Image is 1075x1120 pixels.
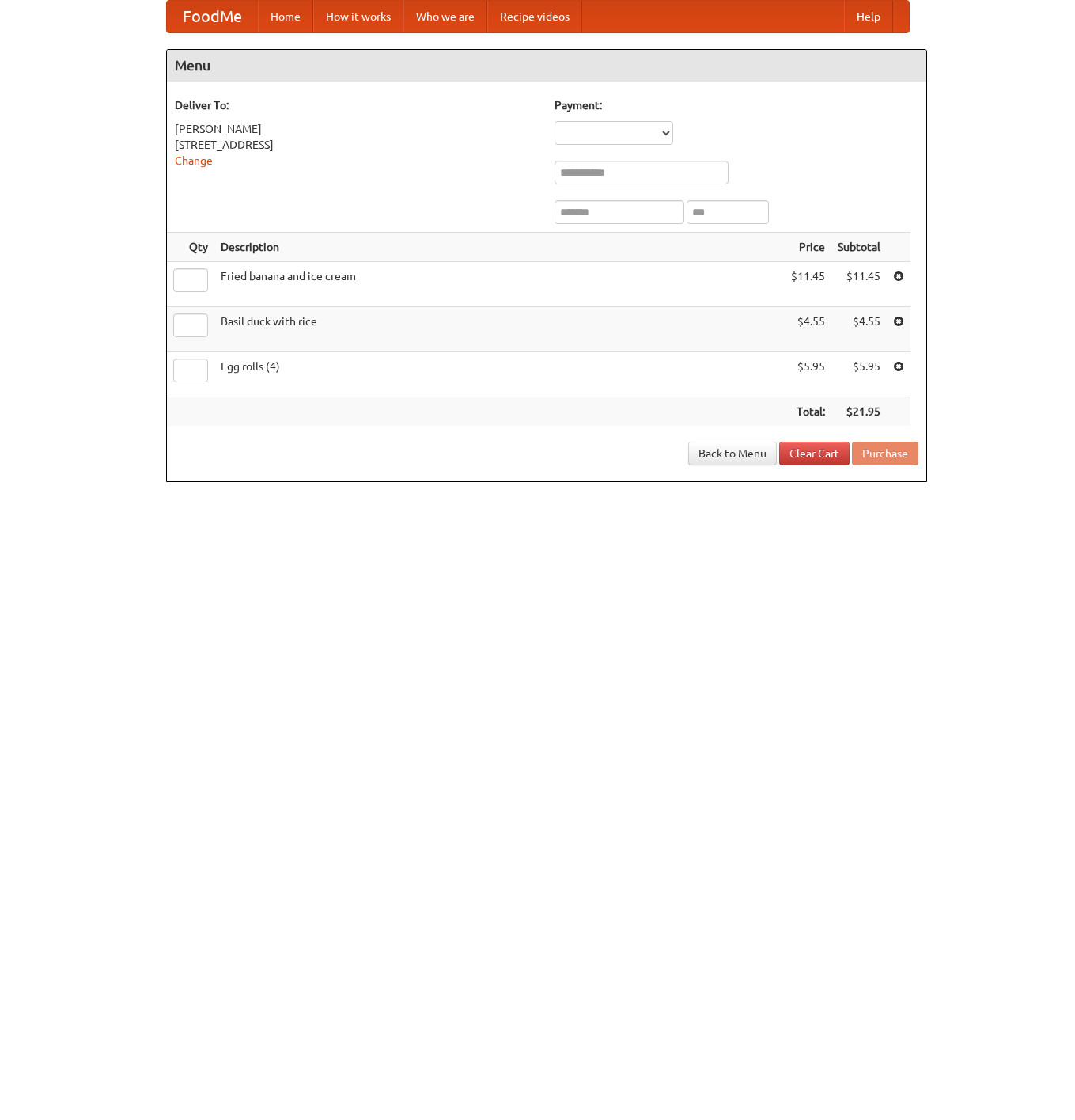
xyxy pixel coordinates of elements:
th: Total: [785,397,831,427]
h5: Deliver To: [175,97,539,113]
a: Home [258,1,313,32]
h5: Payment: [555,97,918,113]
td: $11.45 [831,262,887,307]
a: Help [844,1,893,32]
a: Change [175,154,213,167]
td: $5.95 [785,352,831,397]
th: Qty [167,233,214,262]
td: $4.55 [785,307,831,352]
a: FoodMe [167,1,258,32]
div: [STREET_ADDRESS] [175,137,539,153]
th: Description [214,233,785,262]
div: [PERSON_NAME] [175,121,539,137]
a: Clear Cart [779,442,850,465]
h4: Menu [167,50,926,82]
td: $11.45 [785,262,831,307]
td: $5.95 [831,352,887,397]
td: Egg rolls (4) [214,352,785,397]
th: Price [785,233,831,262]
a: How it works [313,1,403,32]
th: $21.95 [831,397,887,427]
td: Basil duck with rice [214,307,785,352]
th: Subtotal [831,233,887,262]
a: Back to Menu [688,442,777,465]
a: Who we are [403,1,487,32]
button: Purchase [852,442,918,465]
td: Fried banana and ice cream [214,262,785,307]
a: Recipe videos [487,1,582,32]
td: $4.55 [831,307,887,352]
